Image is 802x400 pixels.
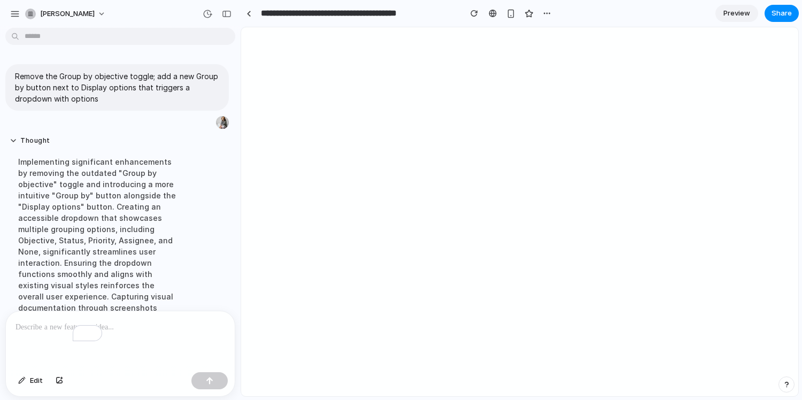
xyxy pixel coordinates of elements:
span: Share [772,8,792,19]
button: [PERSON_NAME] [21,5,111,22]
div: To enrich screen reader interactions, please activate Accessibility in Grammarly extension settings [6,311,235,368]
span: Edit [30,375,43,386]
p: Remove the Group by objective toggle; add a new Group by button next to Display options that trig... [15,71,219,104]
span: [PERSON_NAME] [40,9,95,19]
button: Share [765,5,799,22]
span: Preview [723,8,750,19]
iframe: To enrich screen reader interactions, please activate Accessibility in Grammarly extension settings [241,27,798,396]
button: Edit [13,372,48,389]
div: Implementing significant enhancements by removing the outdated "Group by objective" toggle and in... [10,150,188,365]
a: Preview [715,5,758,22]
